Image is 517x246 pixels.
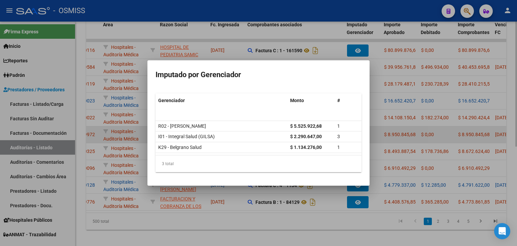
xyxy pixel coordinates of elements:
[335,93,361,108] datatable-header-cell: #
[290,123,322,129] strong: $ 5.525.922,68
[156,155,361,172] div: 3 total
[158,123,206,129] span: R02 - [PERSON_NAME]
[337,98,340,103] span: #
[494,223,510,239] div: Open Intercom Messenger
[290,145,322,150] strong: $ 1.134.276,00
[158,145,202,150] span: K29 - Belgrano Salud
[158,98,185,103] span: Gerenciador
[337,123,340,129] span: 1
[290,98,304,103] span: Monto
[337,134,340,139] span: 3
[287,93,335,108] datatable-header-cell: Monto
[158,134,215,139] span: I01 - Integral Salud (GILSA)
[156,68,361,81] h3: Imputado por Gerenciador
[337,145,340,150] span: 1
[156,93,287,108] datatable-header-cell: Gerenciador
[290,134,322,139] strong: $ 2.290.647,00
